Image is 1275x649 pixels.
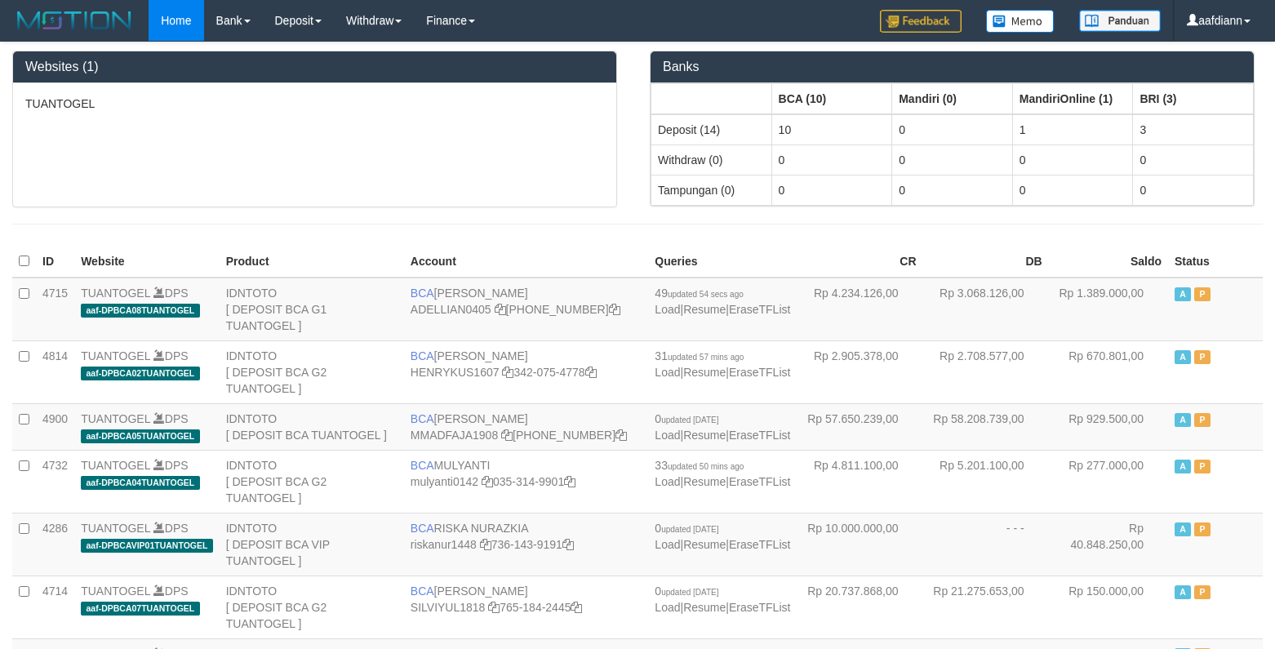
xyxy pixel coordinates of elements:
[1049,450,1168,513] td: Rp 277.000,00
[923,403,1049,450] td: Rp 58.208.739,00
[74,513,220,576] td: DPS
[404,450,649,513] td: MULYANTI 035-314-9901
[655,522,790,551] span: | |
[1049,246,1168,278] th: Saldo
[668,462,744,471] span: updated 50 mins ago
[25,60,604,74] h3: Websites (1)
[411,303,491,316] a: ADELLIAN0405
[892,83,1013,114] th: Group: activate to sort column ascending
[81,349,150,362] a: TUANTOGEL
[74,403,220,450] td: DPS
[661,525,718,534] span: updated [DATE]
[81,412,150,425] a: TUANTOGEL
[655,538,680,551] a: Load
[655,303,680,316] a: Load
[1133,114,1254,145] td: 3
[892,144,1013,175] td: 0
[220,403,404,450] td: IDNTOTO [ DEPOSIT BCA TUANTOGEL ]
[571,601,582,614] a: Copy 7651842445 to clipboard
[729,601,790,614] a: EraseTFList
[663,60,1242,74] h3: Banks
[655,522,718,535] span: 0
[404,576,649,638] td: [PERSON_NAME] 765-184-2445
[655,349,790,379] span: | |
[1012,83,1133,114] th: Group: activate to sort column ascending
[923,278,1049,341] td: Rp 3.068.126,00
[411,349,434,362] span: BCA
[655,459,744,472] span: 33
[81,476,199,490] span: aaf-DPBCA04TUANTOGEL
[729,366,790,379] a: EraseTFList
[81,367,199,380] span: aaf-DPBCA02TUANTOGEL
[1194,460,1211,473] span: Paused
[12,8,136,33] img: MOTION_logo.png
[1012,144,1133,175] td: 0
[411,287,434,300] span: BCA
[36,403,74,450] td: 4900
[1012,175,1133,205] td: 0
[923,340,1049,403] td: Rp 2.708.577,00
[797,403,922,450] td: Rp 57.650.239,00
[81,539,213,553] span: aaf-DPBCAVIP01TUANTOGEL
[1079,10,1161,32] img: panduan.png
[1175,522,1191,536] span: Active
[1194,350,1211,364] span: Paused
[220,576,404,638] td: IDNTOTO [ DEPOSIT BCA G2 TUANTOGEL ]
[81,287,150,300] a: TUANTOGEL
[404,246,649,278] th: Account
[797,513,922,576] td: Rp 10.000.000,00
[651,144,772,175] td: Withdraw (0)
[1175,460,1191,473] span: Active
[923,513,1049,576] td: - - -
[480,538,491,551] a: Copy riskanur1448 to clipboard
[220,246,404,278] th: Product
[923,246,1049,278] th: DB
[1133,175,1254,205] td: 0
[651,175,772,205] td: Tampungan (0)
[220,340,404,403] td: IDNTOTO [ DEPOSIT BCA G2 TUANTOGEL ]
[36,246,74,278] th: ID
[923,576,1049,638] td: Rp 21.275.653,00
[1175,413,1191,427] span: Active
[797,576,922,638] td: Rp 20.737.868,00
[1049,403,1168,450] td: Rp 929.500,00
[404,340,649,403] td: [PERSON_NAME] 342-075-4778
[411,366,500,379] a: HENRYKUS1607
[1012,114,1133,145] td: 1
[655,287,790,316] span: | |
[1175,585,1191,599] span: Active
[1194,287,1211,301] span: Paused
[729,429,790,442] a: EraseTFList
[411,429,498,442] a: MMADFAJA1908
[771,83,892,114] th: Group: activate to sort column ascending
[683,601,726,614] a: Resume
[81,585,150,598] a: TUANTOGEL
[615,429,627,442] a: Copy 4062282031 to clipboard
[661,416,718,425] span: updated [DATE]
[404,513,649,576] td: RISKA NURAZKIA 736-143-9191
[1049,513,1168,576] td: Rp 40.848.250,00
[729,303,790,316] a: EraseTFList
[411,585,434,598] span: BCA
[655,349,744,362] span: 31
[1168,246,1263,278] th: Status
[797,450,922,513] td: Rp 4.811.100,00
[683,475,726,488] a: Resume
[502,366,513,379] a: Copy HENRYKUS1607 to clipboard
[404,278,649,341] td: [PERSON_NAME] [PHONE_NUMBER]
[404,403,649,450] td: [PERSON_NAME] [PHONE_NUMBER]
[1133,144,1254,175] td: 0
[729,475,790,488] a: EraseTFList
[609,303,620,316] a: Copy 5655032115 to clipboard
[1194,413,1211,427] span: Paused
[923,450,1049,513] td: Rp 5.201.100,00
[81,429,199,443] span: aaf-DPBCA05TUANTOGEL
[411,475,478,488] a: mulyanti0142
[655,585,790,614] span: | |
[655,287,743,300] span: 49
[585,366,597,379] a: Copy 3420754778 to clipboard
[668,290,744,299] span: updated 54 secs ago
[771,175,892,205] td: 0
[651,114,772,145] td: Deposit (14)
[81,304,199,318] span: aaf-DPBCA08TUANTOGEL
